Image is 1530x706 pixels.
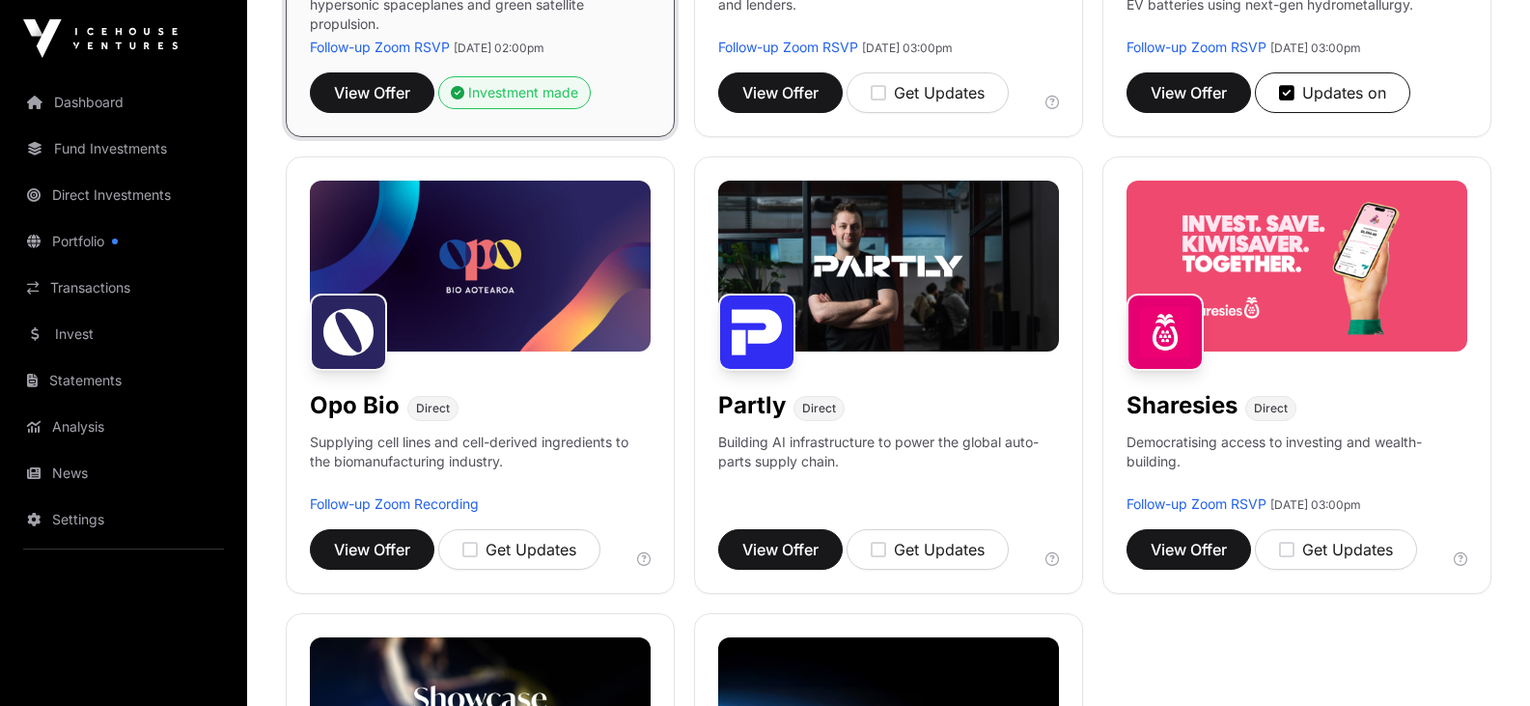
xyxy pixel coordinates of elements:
span: View Offer [742,538,819,561]
a: Follow-up Zoom RSVP [1127,39,1266,55]
div: Get Updates [1279,538,1393,561]
a: Direct Investments [15,174,232,216]
button: View Offer [1127,72,1251,113]
button: View Offer [310,72,434,113]
img: Sharesies [1127,294,1204,371]
a: Settings [15,498,232,541]
span: View Offer [334,81,410,104]
h1: Sharesies [1127,390,1238,421]
button: Updates on [1255,72,1410,113]
button: View Offer [718,529,843,570]
a: Follow-up Zoom RSVP [718,39,858,55]
div: Get Updates [462,538,576,561]
span: View Offer [1151,538,1227,561]
a: Invest [15,313,232,355]
p: Supplying cell lines and cell-derived ingredients to the biomanufacturing industry. [310,433,651,471]
span: View Offer [1151,81,1227,104]
div: Investment made [451,83,578,102]
iframe: Chat Widget [1433,613,1530,706]
h1: Partly [718,390,786,421]
button: Get Updates [1255,529,1417,570]
button: Get Updates [847,72,1009,113]
a: Follow-up Zoom RSVP [310,39,450,55]
span: [DATE] 02:00pm [454,41,544,55]
p: Democratising access to investing and wealth-building. [1127,433,1467,494]
a: Follow-up Zoom Recording [310,495,479,512]
a: Statements [15,359,232,402]
div: Get Updates [871,81,985,104]
a: Analysis [15,406,232,448]
img: Opo-Bio-Banner.jpg [310,181,651,352]
img: Icehouse Ventures Logo [23,19,178,58]
button: View Offer [1127,529,1251,570]
button: Get Updates [847,529,1009,570]
button: Investment made [438,76,591,109]
span: [DATE] 03:00pm [1270,41,1361,55]
img: Partly-Banner.jpg [718,181,1059,352]
div: Get Updates [871,538,985,561]
img: Opo Bio [310,294,387,371]
button: View Offer [310,529,434,570]
a: Dashboard [15,81,232,124]
span: [DATE] 03:00pm [862,41,953,55]
span: Direct [1254,401,1288,416]
a: News [15,452,232,494]
span: View Offer [742,81,819,104]
img: Sharesies-Banner.jpg [1127,181,1467,352]
a: Follow-up Zoom RSVP [1127,495,1266,512]
a: Portfolio [15,220,232,263]
button: Get Updates [438,529,600,570]
button: View Offer [718,72,843,113]
h1: Opo Bio [310,390,400,421]
a: Transactions [15,267,232,309]
span: View Offer [334,538,410,561]
p: Building AI infrastructure to power the global auto-parts supply chain. [718,433,1059,494]
span: Direct [802,401,836,416]
a: Fund Investments [15,127,232,170]
span: Direct [416,401,450,416]
div: Updates on [1279,81,1386,104]
span: [DATE] 03:00pm [1270,497,1361,512]
img: Partly [718,294,795,371]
